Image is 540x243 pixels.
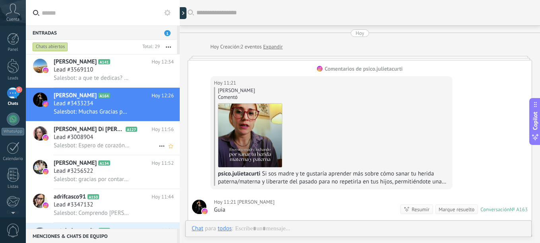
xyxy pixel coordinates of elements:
[218,170,446,225] span: Si sos madre y te gustaría aprender más sobre cómo sanar tu herida paterna/materna y liberarte de...
[54,227,97,235] span: gatubela_negrita
[152,125,174,133] span: Hoy 11:56
[98,160,110,166] span: A134
[2,76,25,81] div: Leads
[218,225,231,232] div: todos
[43,67,49,73] img: icon
[412,206,429,213] div: Resumir
[241,43,262,51] span: 2 eventos
[26,155,180,189] a: avataricon[PERSON_NAME]A134Hoy 11:52Lead #3256522Salesbot: gracias por contarme sole, que signifi...
[26,88,180,121] a: avataricon[PERSON_NAME]A164Hoy 12:26Lead #3433234Salesbot: Muchas Gracias por tu respuesta! ✨Cont...
[317,66,322,71] img: instagram.svg
[263,43,283,51] a: Expandir
[164,30,171,36] span: 1
[54,201,93,209] span: Lead #3347132
[54,74,130,82] span: Salesbot: a que te dedicas? sos Mama? 😊✨
[2,128,24,135] div: WhatsApp
[26,25,177,40] div: Entradas
[54,108,130,116] span: Salesbot: Muchas Gracias por tu respuesta! ✨Contame [PERSON_NAME] ¿sentís en este momento la nece...
[98,93,110,98] span: A164
[16,87,22,93] span: 1
[87,194,99,199] span: A150
[33,42,68,52] div: Chats abiertos
[152,227,174,235] span: Hoy 11:21
[43,202,49,208] img: icon
[214,198,237,206] div: Hoy 11:21
[6,17,19,22] span: Cuenta
[54,167,93,175] span: Lead #3256522
[43,135,49,141] img: icon
[54,142,130,149] span: Salesbot: Espero de corazón que todo lo que compartimos en esta página pueda ayudarte a encontrar...
[26,229,177,243] div: Menciones & Chats de equipo
[214,206,274,214] div: Guia
[202,208,208,214] img: instagram.svg
[43,169,49,174] img: icon
[218,170,260,177] span: psico.julietacurti
[179,7,186,19] div: Mostrar
[126,127,137,132] span: A127
[2,156,25,162] div: Calendario
[152,193,174,201] span: Hoy 11:44
[152,159,174,167] span: Hoy 11:52
[26,121,180,155] a: avataricon[PERSON_NAME] Di [PERSON_NAME]A127Hoy 11:56Lead #3008904Salesbot: Espero de corazón que...
[232,225,233,233] span: :
[510,206,528,213] div: № A163
[54,100,93,108] span: Lead #3433234
[480,206,510,213] div: Conversación
[218,87,449,100] div: [PERSON_NAME] Comentó
[355,29,364,37] div: Hoy
[2,47,25,52] div: Panel
[214,79,237,87] div: Hoy 11:21
[2,101,25,106] div: Chats
[98,59,110,64] span: A141
[54,193,86,201] span: adrifcasco91
[160,40,177,54] button: Más
[210,43,220,51] div: Hoy
[439,206,474,213] div: Marque resuelto
[210,43,283,51] div: Creación:
[54,58,97,66] span: [PERSON_NAME]
[99,228,110,233] span: A163
[54,159,97,167] span: [PERSON_NAME]
[152,92,174,100] span: Hoy 12:26
[237,198,274,206] span: Catherine Jannett Sanhueza Valenzuela
[54,125,124,133] span: [PERSON_NAME] Di [PERSON_NAME]
[2,184,25,189] div: Listas
[152,58,174,66] span: Hoy 12:34
[218,104,282,167] img: 17894938911297524
[205,225,216,233] span: para
[139,43,160,51] div: Total: 29
[324,65,402,72] div: Comentarios de psico.julietacurti
[192,200,206,214] span: Catherine Jannett Sanhueza Valenzuela
[43,101,49,107] img: icon
[26,54,180,87] a: avataricon[PERSON_NAME]A141Hoy 12:34Lead #3569110Salesbot: a que te dedicas? sos Mama? 😊✨
[54,209,130,217] span: Salesbot: Comprendo [PERSON_NAME], te fuiste por qué necesitabas irte?
[531,112,539,130] span: Copilot
[26,189,180,222] a: avatariconadrifcasco91A150Hoy 11:44Lead #3347132Salesbot: Comprendo [PERSON_NAME], te fuiste por ...
[54,133,93,141] span: Lead #3008904
[54,175,130,183] span: Salesbot: gracias por contarme sole, que significa para vos ser una mama con dolor?
[54,92,97,100] span: [PERSON_NAME]
[54,66,93,74] span: Lead #3569110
